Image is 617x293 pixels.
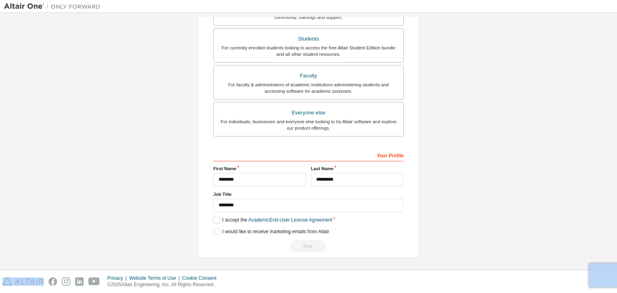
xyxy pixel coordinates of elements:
[219,118,398,131] div: For individuals, businesses and everyone else looking to try Altair software and explore our prod...
[213,228,329,235] label: I would like to receive marketing emails from Altair
[2,277,44,286] img: altair_logo.svg
[4,2,104,10] img: Altair One
[213,165,306,172] label: First Name
[107,275,129,281] div: Privacy
[311,165,404,172] label: Last Name
[219,45,398,57] div: For currently enrolled students looking to access the free Altair Student Edition bundle and all ...
[219,81,398,94] div: For faculty & administrators of academic institutions administering students and accessing softwa...
[62,277,70,286] img: instagram.svg
[219,70,398,81] div: Faculty
[49,277,57,286] img: facebook.svg
[213,217,332,224] label: I accept the
[75,277,84,286] img: linkedin.svg
[219,107,398,118] div: Everyone else
[248,217,332,223] a: Academic End-User License Agreement
[213,149,404,161] div: Your Profile
[129,275,182,281] div: Website Terms of Use
[88,277,100,286] img: youtube.svg
[107,281,221,288] p: © 2025 Altair Engineering, Inc. All Rights Reserved.
[213,191,404,197] label: Job Title
[213,240,404,252] div: Provide a valid email to continue
[219,33,398,45] div: Students
[182,275,221,281] div: Cookie Consent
